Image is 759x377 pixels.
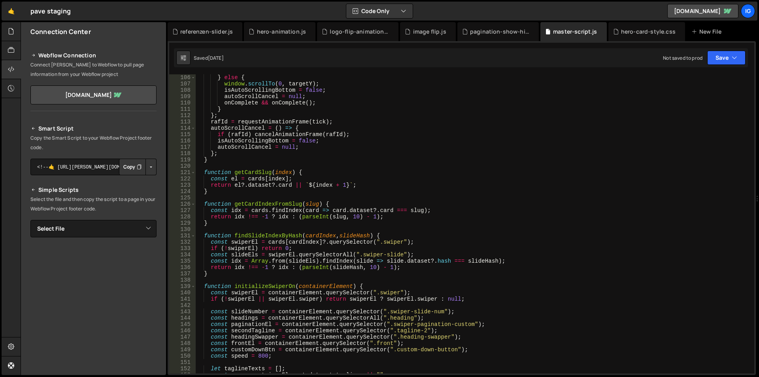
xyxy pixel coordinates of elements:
[413,28,446,36] div: image flip.js
[470,28,529,36] div: pagination-show-hide.js
[169,157,196,163] div: 119
[169,195,196,201] div: 125
[346,4,413,18] button: Code Only
[169,264,196,271] div: 136
[169,220,196,226] div: 129
[30,250,157,322] iframe: YouTube video player
[169,163,196,169] div: 120
[30,51,157,60] h2: Webflow Connection
[169,176,196,182] div: 122
[169,321,196,328] div: 145
[169,283,196,290] div: 139
[30,133,157,152] p: Copy the Smart Script to your Webflow Project footer code.
[30,60,157,79] p: Connect [PERSON_NAME] to Webflow to pull page information from your Webflow project
[169,182,196,188] div: 123
[169,207,196,214] div: 127
[119,159,157,175] div: Button group with nested dropdown
[30,85,157,104] a: [DOMAIN_NAME]
[194,55,224,61] div: Saved
[169,119,196,125] div: 113
[169,74,196,81] div: 106
[169,252,196,258] div: 134
[169,302,196,309] div: 142
[663,55,702,61] div: Not saved to prod
[169,138,196,144] div: 116
[169,87,196,93] div: 108
[621,28,676,36] div: hero-card-style.css
[741,4,755,18] a: ig
[169,93,196,100] div: 109
[169,81,196,87] div: 107
[169,233,196,239] div: 131
[169,125,196,131] div: 114
[30,185,157,195] h2: Simple Scripts
[169,340,196,347] div: 148
[169,112,196,119] div: 112
[169,277,196,283] div: 138
[169,239,196,245] div: 132
[169,258,196,264] div: 135
[169,290,196,296] div: 140
[330,28,389,36] div: logo-flip-animation.js
[2,2,21,21] a: 🤙
[553,28,597,36] div: master-script.js
[30,124,157,133] h2: Smart Script
[169,245,196,252] div: 133
[30,27,91,36] h2: Connection Center
[119,159,146,175] button: Copy
[169,309,196,315] div: 143
[169,131,196,138] div: 115
[169,106,196,112] div: 111
[169,226,196,233] div: 130
[169,296,196,302] div: 141
[169,359,196,366] div: 151
[169,328,196,334] div: 146
[169,214,196,220] div: 128
[30,6,71,16] div: pave staging
[257,28,306,36] div: hero-animation.js
[667,4,738,18] a: [DOMAIN_NAME]
[169,144,196,150] div: 117
[169,271,196,277] div: 137
[169,347,196,353] div: 149
[169,201,196,207] div: 126
[707,51,746,65] button: Save
[208,55,224,61] div: [DATE]
[30,159,157,175] textarea: <!--🤙 [URL][PERSON_NAME][DOMAIN_NAME]> <script>document.addEventListener("DOMContentLoaded", func...
[169,366,196,372] div: 152
[169,188,196,195] div: 124
[180,28,233,36] div: referenzen-slider.js
[169,169,196,176] div: 121
[691,28,725,36] div: New File
[169,315,196,321] div: 144
[169,334,196,340] div: 147
[169,353,196,359] div: 150
[169,100,196,106] div: 110
[30,195,157,214] p: Select the file and then copy the script to a page in your Webflow Project footer code.
[169,150,196,157] div: 118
